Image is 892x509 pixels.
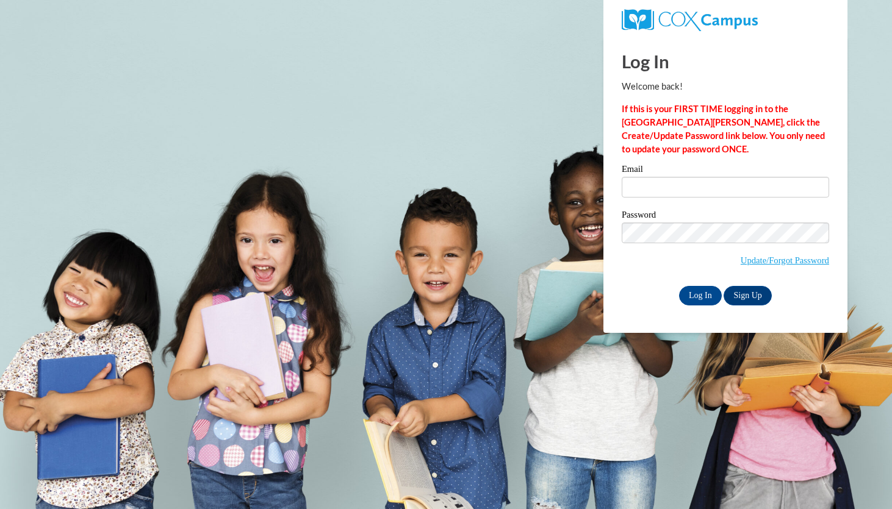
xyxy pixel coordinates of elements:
label: Password [622,210,829,222]
input: Log In [679,286,722,305]
a: COX Campus [622,14,758,24]
a: Update/Forgot Password [741,255,829,265]
label: Email [622,165,829,177]
strong: If this is your FIRST TIME logging in to the [GEOGRAPHIC_DATA][PERSON_NAME], click the Create/Upd... [622,104,825,154]
p: Welcome back! [622,80,829,93]
img: COX Campus [622,9,758,31]
a: Sign Up [724,286,771,305]
h1: Log In [622,49,829,74]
